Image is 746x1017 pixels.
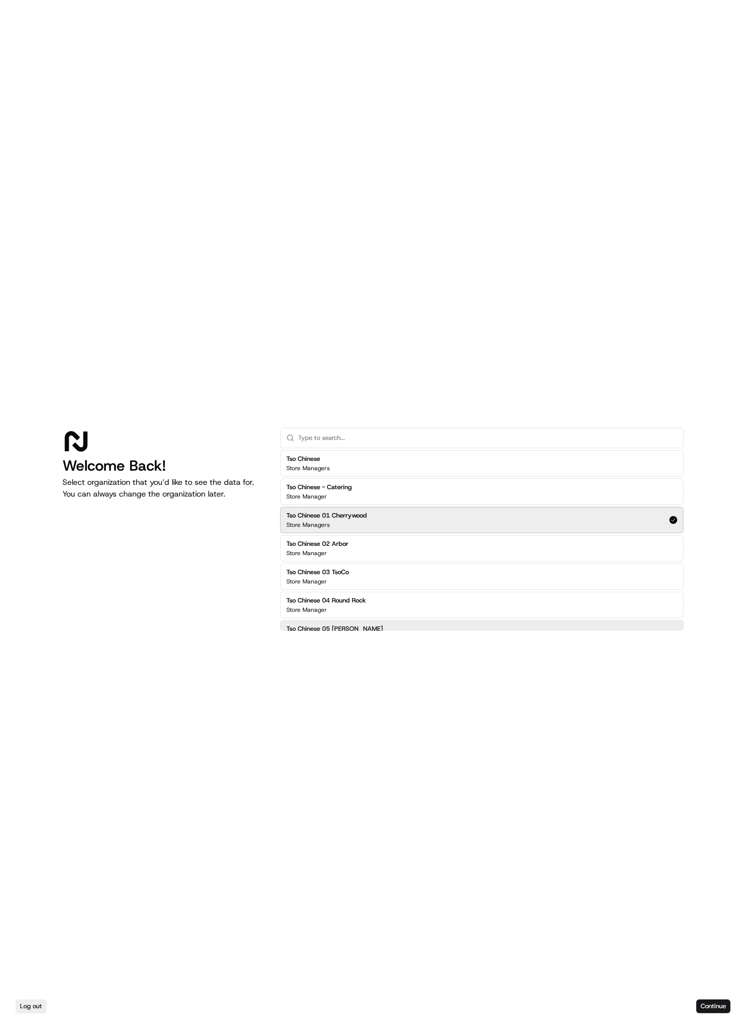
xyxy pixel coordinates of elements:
[286,540,348,548] h2: Tso Chinese 02 Arbor
[286,549,327,557] p: Store Manager
[286,596,366,605] h2: Tso Chinese 04 Round Rock
[696,999,730,1013] button: Continue
[286,493,327,500] p: Store Manager
[62,477,264,500] p: Select organization that you’d like to see the data for. You can always change the organization l...
[62,457,264,475] h1: Welcome Back!
[280,448,684,648] div: Suggestions
[286,464,330,472] p: Store Managers
[286,568,349,577] h2: Tso Chinese 03 TsoCo
[286,578,327,585] p: Store Manager
[286,624,383,633] h2: Tso Chinese 05 [PERSON_NAME]
[286,483,352,492] h2: Tso Chinese - Catering
[286,606,327,614] p: Store Manager
[16,999,46,1013] button: Log out
[286,511,367,520] h2: Tso Chinese 01 Cherrywood
[286,455,330,463] h2: Tso Chinese
[286,521,330,529] p: Store Managers
[298,428,677,448] input: Type to search...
